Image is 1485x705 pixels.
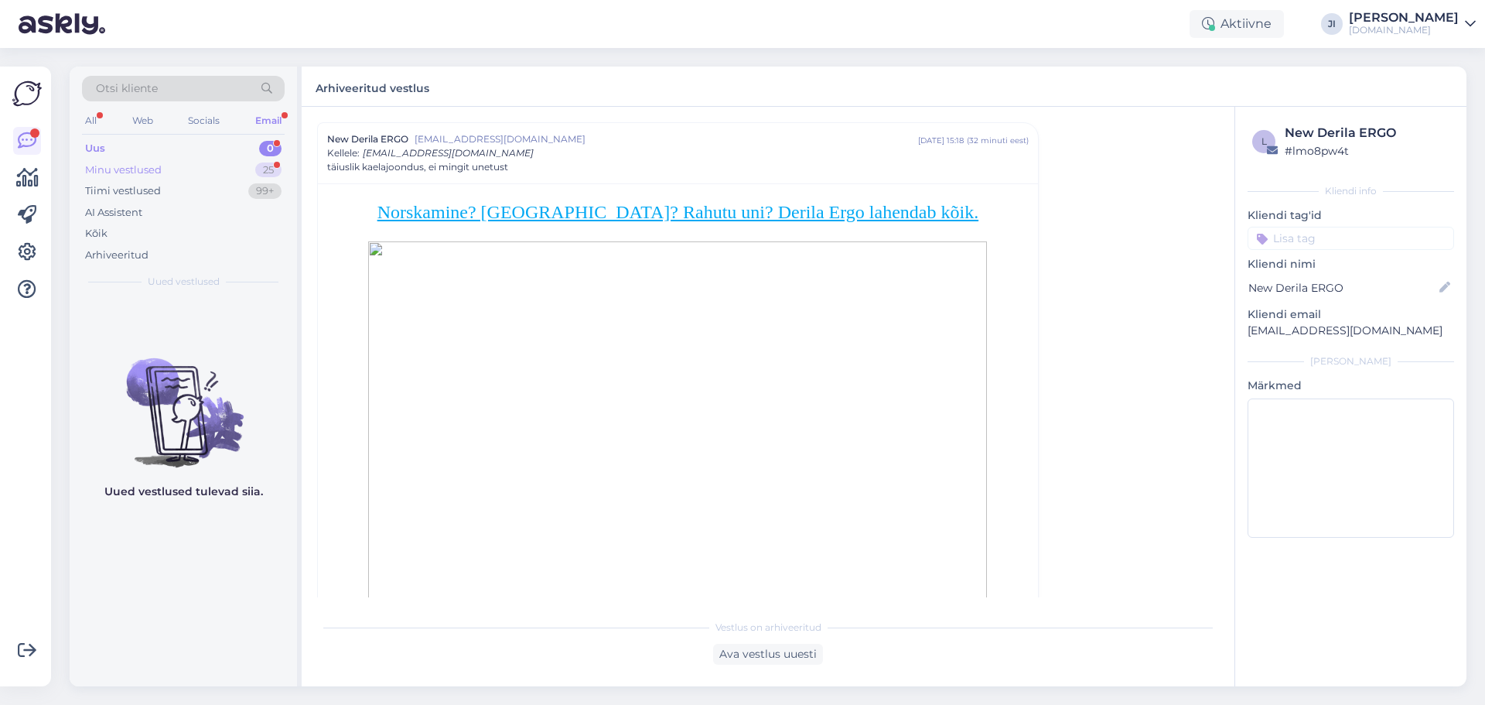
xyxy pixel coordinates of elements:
div: Email [252,111,285,131]
span: [EMAIL_ADDRESS][DOMAIN_NAME] [363,147,534,159]
span: New Derila ERGO [327,132,408,146]
div: Uus [85,141,105,156]
div: 99+ [248,183,282,199]
div: [PERSON_NAME] [1248,354,1454,368]
span: Kellele : [327,147,360,159]
div: All [82,111,100,131]
p: Kliendi tag'id [1248,207,1454,224]
label: Arhiveeritud vestlus [316,76,429,97]
div: New Derila ERGO [1285,124,1449,142]
span: Otsi kliente [96,80,158,97]
span: [EMAIL_ADDRESS][DOMAIN_NAME] [415,132,918,146]
div: Tiimi vestlused [85,183,161,199]
div: Aktiivne [1190,10,1284,38]
div: # lmo8pw4t [1285,142,1449,159]
div: AI Assistent [85,205,142,221]
span: täiuslik kaelajoondus, ei mingit unetust [327,160,508,174]
a: [PERSON_NAME][DOMAIN_NAME] [1349,12,1476,36]
div: Kõik [85,226,108,241]
div: Socials [185,111,223,131]
a: Norskamine? [GEOGRAPHIC_DATA]? Rahutu uni? Derila Ergo lahendab kõik. [377,202,978,222]
p: [EMAIL_ADDRESS][DOMAIN_NAME] [1248,323,1454,339]
div: Web [129,111,156,131]
div: [DOMAIN_NAME] [1349,24,1459,36]
span: Uued vestlused [148,275,220,289]
div: Ava vestlus uuesti [713,644,823,665]
div: Minu vestlused [85,163,162,178]
p: Kliendi email [1248,306,1454,323]
span: l [1261,135,1267,147]
input: Lisa nimi [1248,279,1436,296]
div: ( 32 minuti eest ) [967,135,1029,146]
div: Kliendi info [1248,184,1454,198]
p: Kliendi nimi [1248,256,1454,272]
div: [DATE] 15:18 [918,135,964,146]
p: Märkmed [1248,378,1454,394]
div: Arhiveeritud [85,248,148,263]
p: Uued vestlused tulevad siia. [104,484,263,500]
div: JI [1321,13,1343,35]
div: 25 [255,163,282,178]
div: 0 [259,141,282,156]
span: Vestlus on arhiveeritud [715,621,821,635]
img: Askly Logo [12,79,42,108]
img: No chats [70,330,297,470]
input: Lisa tag [1248,227,1454,250]
div: [PERSON_NAME] [1349,12,1459,24]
